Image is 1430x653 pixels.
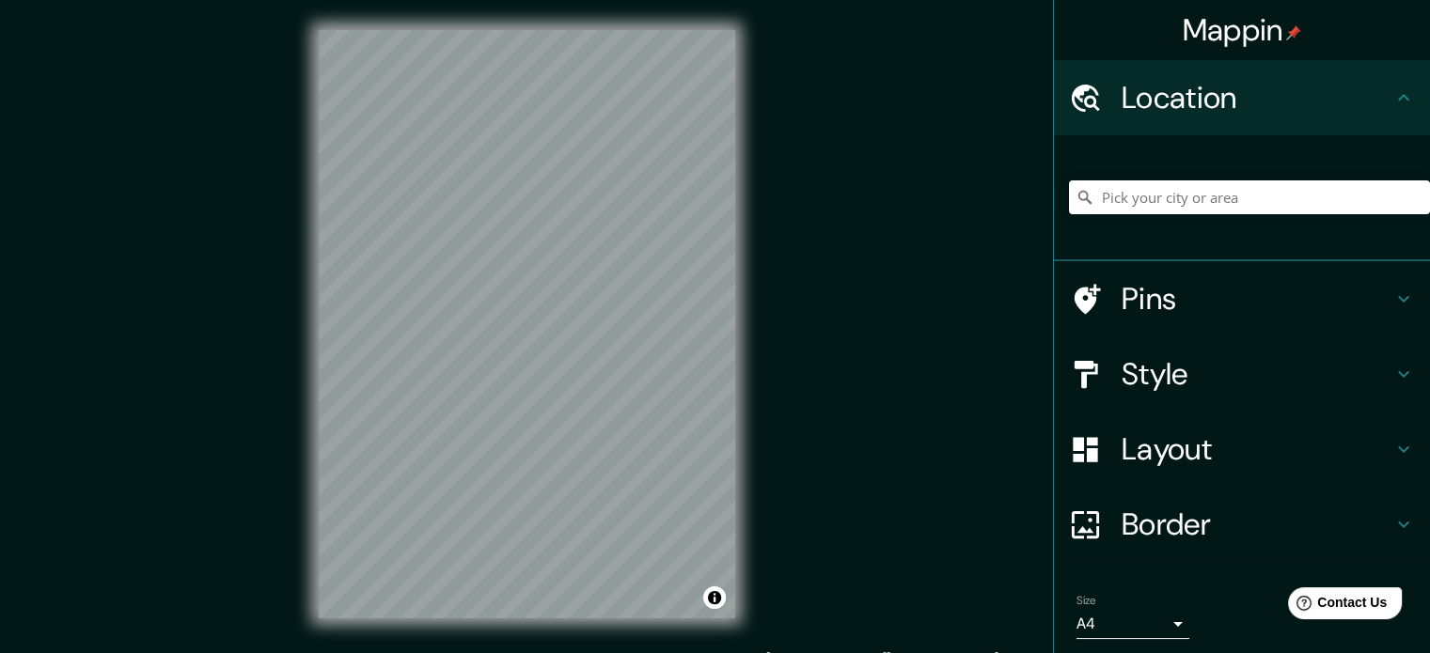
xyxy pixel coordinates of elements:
[1122,355,1392,393] h4: Style
[1076,593,1096,609] label: Size
[1069,180,1430,214] input: Pick your city or area
[1076,609,1189,639] div: A4
[1122,430,1392,468] h4: Layout
[1054,261,1430,336] div: Pins
[1054,412,1430,487] div: Layout
[1183,11,1302,49] h4: Mappin
[1122,79,1392,117] h4: Location
[319,30,735,618] canvas: Map
[1054,487,1430,562] div: Border
[1286,25,1301,40] img: pin-icon.png
[1122,280,1392,318] h4: Pins
[1054,336,1430,412] div: Style
[703,586,726,609] button: Toggle attribution
[1263,580,1409,632] iframe: Help widget launcher
[1054,60,1430,135] div: Location
[1122,505,1392,543] h4: Border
